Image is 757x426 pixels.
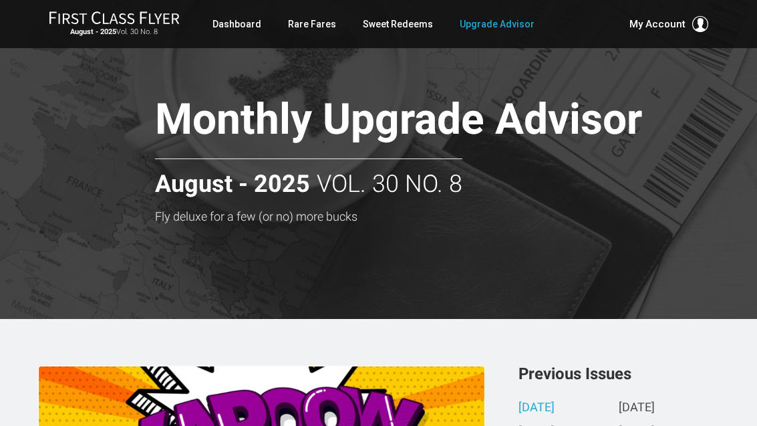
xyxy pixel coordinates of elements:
[155,158,462,198] h2: Vol. 30 No. 8
[49,27,180,37] small: Vol. 30 No. 8
[460,12,535,36] a: Upgrade Advisor
[49,11,180,37] a: First Class FlyerAugust - 2025Vol. 30 No. 8
[70,27,116,36] strong: August - 2025
[49,11,180,25] img: First Class Flyer
[288,12,336,36] a: Rare Fares
[619,401,655,415] a: [DATE]
[518,366,719,382] h3: Previous Issues
[629,16,686,32] span: My Account
[518,401,555,415] a: [DATE]
[155,171,310,198] strong: August - 2025
[155,96,661,148] h1: Monthly Upgrade Advisor
[629,16,708,32] button: My Account
[363,12,433,36] a: Sweet Redeems
[212,12,261,36] a: Dashboard
[155,210,661,223] h3: Fly deluxe for a few (or no) more bucks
